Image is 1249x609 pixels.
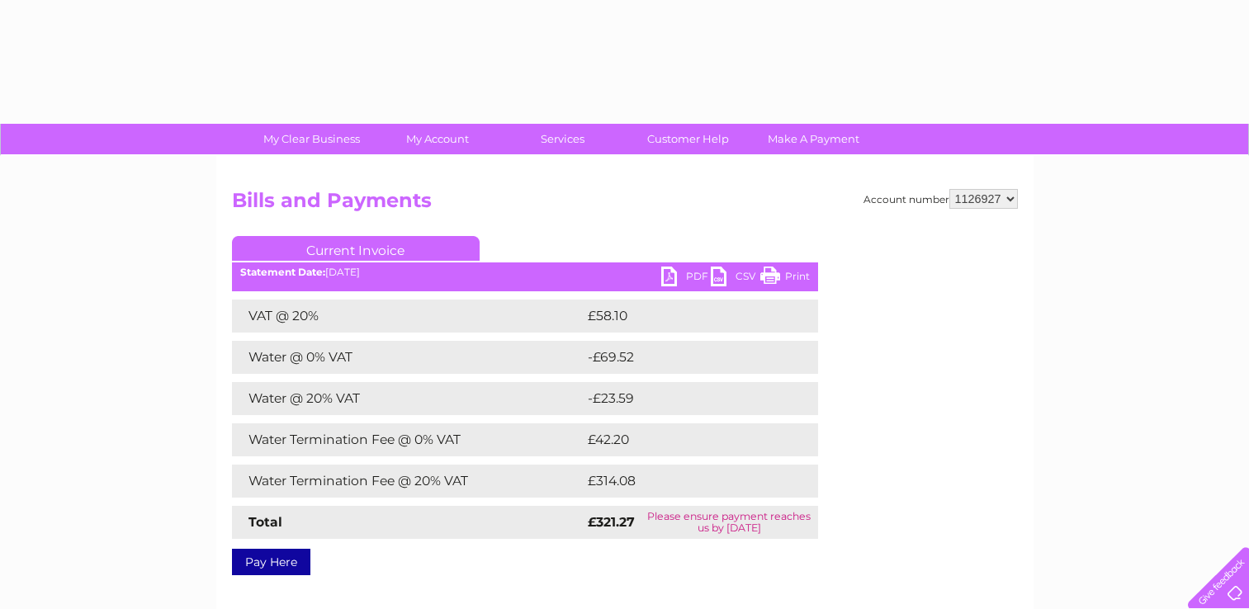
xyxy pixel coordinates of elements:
[760,267,810,290] a: Print
[232,423,584,456] td: Water Termination Fee @ 0% VAT
[232,300,584,333] td: VAT @ 20%
[584,465,788,498] td: £314.08
[584,300,783,333] td: £58.10
[369,124,505,154] a: My Account
[641,506,818,539] td: Please ensure payment reaches us by [DATE]
[244,124,380,154] a: My Clear Business
[240,266,325,278] b: Statement Date:
[863,189,1018,209] div: Account number
[232,465,584,498] td: Water Termination Fee @ 20% VAT
[584,341,788,374] td: -£69.52
[711,267,760,290] a: CSV
[232,236,480,261] a: Current Invoice
[620,124,756,154] a: Customer Help
[248,514,282,530] strong: Total
[588,514,635,530] strong: £321.27
[494,124,631,154] a: Services
[584,382,788,415] td: -£23.59
[661,267,711,290] a: PDF
[232,189,1018,220] h2: Bills and Payments
[232,267,818,278] div: [DATE]
[232,549,310,575] a: Pay Here
[232,382,584,415] td: Water @ 20% VAT
[745,124,882,154] a: Make A Payment
[232,341,584,374] td: Water @ 0% VAT
[584,423,784,456] td: £42.20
